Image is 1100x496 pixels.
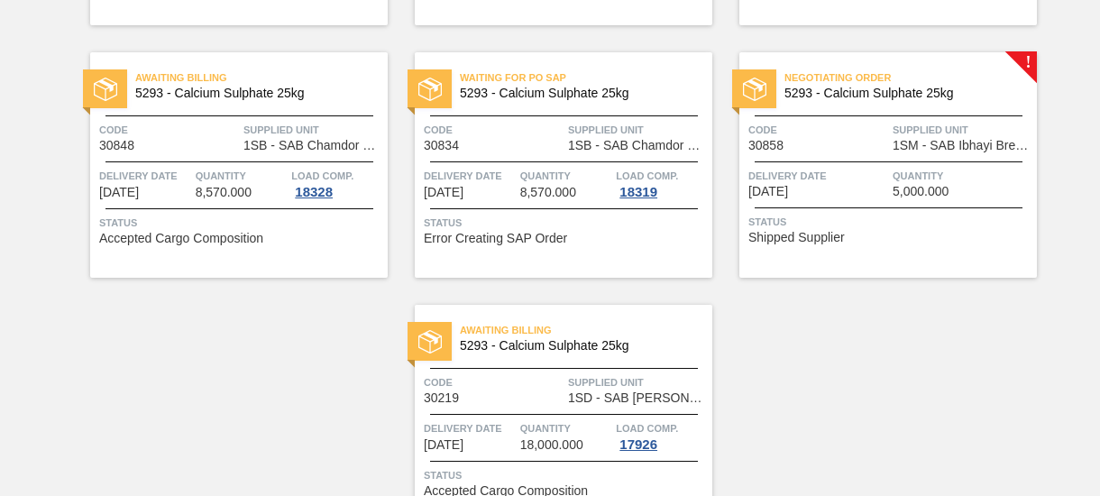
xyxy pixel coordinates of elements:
span: Supplied Unit [893,121,1032,139]
span: Error Creating SAP Order [424,232,567,245]
img: status [418,78,442,101]
span: Load Comp. [291,167,353,185]
img: status [743,78,766,101]
a: Load Comp.17926 [616,419,708,452]
span: Quantity [520,167,612,185]
span: Load Comp. [616,419,678,437]
span: Quantity [196,167,288,185]
span: 5,000.000 [893,185,949,198]
a: Load Comp.18328 [291,167,383,199]
span: Status [424,466,708,484]
span: 08/27/2025 [424,438,463,452]
span: 8,570.000 [196,186,252,199]
span: 8,570.000 [520,186,576,199]
span: 5293 - Calcium Sulphate 25kg [460,87,698,100]
span: 5293 - Calcium Sulphate 25kg [784,87,1022,100]
div: 18319 [616,185,661,199]
span: Status [99,214,383,232]
span: Delivery Date [748,167,888,185]
span: Shipped Supplier [748,231,845,244]
span: 30219 [424,391,459,405]
span: Delivery Date [424,167,516,185]
span: 30834 [424,139,459,152]
span: Supplied Unit [243,121,383,139]
span: Supplied Unit [568,121,708,139]
span: Delivery Date [424,419,516,437]
span: 1SB - SAB Chamdor Brewery [243,139,383,152]
span: 1SM - SAB Ibhayi Brewery [893,139,1032,152]
span: Negotiating Order [784,69,1037,87]
span: Awaiting Billing [460,321,712,339]
span: 30858 [748,139,784,152]
span: 1SD - SAB Rosslyn Brewery [568,391,708,405]
img: status [418,330,442,354]
div: 17926 [616,437,661,452]
span: Code [99,121,239,139]
img: status [94,78,117,101]
span: Quantity [893,167,1032,185]
a: statusAwaiting Billing5293 - Calcium Sulphate 25kgCode30848Supplied Unit1SB - SAB Chamdor Brewery... [63,52,388,278]
span: 08/21/2025 [424,186,463,199]
span: 1SB - SAB Chamdor Brewery [568,139,708,152]
span: 5293 - Calcium Sulphate 25kg [460,339,698,353]
span: 08/25/2025 [748,185,788,198]
span: Status [424,214,708,232]
span: 5293 - Calcium Sulphate 25kg [135,87,373,100]
span: Accepted Cargo Composition [99,232,263,245]
span: Delivery Date [99,167,191,185]
span: Quantity [520,419,612,437]
span: Status [748,213,1032,231]
span: 08/21/2025 [99,186,139,199]
span: Code [748,121,888,139]
span: 18,000.000 [520,438,583,452]
a: Load Comp.18319 [616,167,708,199]
span: Supplied Unit [568,373,708,391]
div: 18328 [291,185,336,199]
a: !statusNegotiating Order5293 - Calcium Sulphate 25kgCode30858Supplied Unit1SM - SAB Ibhayi Brewer... [712,52,1037,278]
span: 30848 [99,139,134,152]
span: Code [424,121,564,139]
span: Awaiting Billing [135,69,388,87]
a: statusWaiting for PO SAP5293 - Calcium Sulphate 25kgCode30834Supplied Unit1SB - SAB Chamdor Brewe... [388,52,712,278]
span: Waiting for PO SAP [460,69,712,87]
span: Load Comp. [616,167,678,185]
span: Code [424,373,564,391]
